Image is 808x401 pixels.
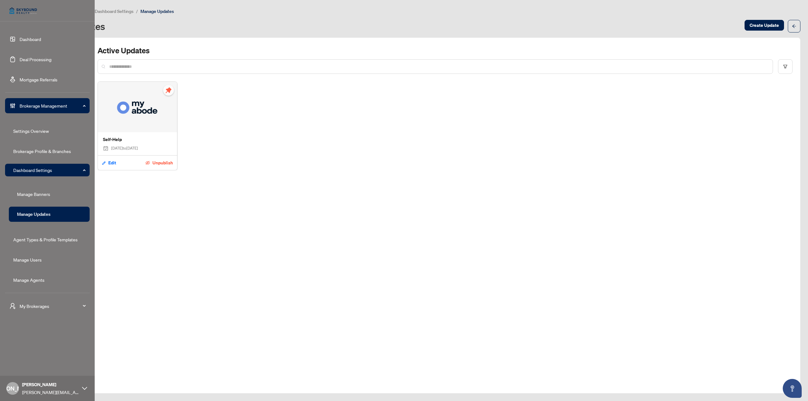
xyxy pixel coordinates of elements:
span: filter [783,64,787,69]
button: filter [778,59,793,74]
button: Edit [102,157,116,168]
a: Manage Banners [17,191,50,197]
span: Manage Updates [140,9,174,14]
a: Dashboard [20,36,41,42]
img: Self-Help [98,82,177,132]
button: Create Update [745,20,784,31]
span: Self-Help [103,136,172,143]
span: Create Update [750,20,779,30]
span: user-switch [9,303,16,309]
span: My Brokerages [20,303,85,310]
span: Edit [108,158,116,168]
button: Open asap [783,379,802,398]
a: Brokerage Profile & Branches [13,148,71,154]
img: logo [5,3,41,18]
span: pushpin [163,85,174,96]
li: / [136,8,138,15]
a: Agent Types & Profile Templates [13,237,78,242]
span: [PERSON_NAME] [22,381,79,388]
span: Dashboard Settings [95,9,134,14]
span: Brokerage Management [20,102,85,109]
a: Manage Agents [13,277,45,283]
button: Unpublish [145,157,173,168]
a: Settings Overview [13,128,49,134]
span: [PERSON_NAME][EMAIL_ADDRESS][DOMAIN_NAME] [22,389,79,396]
a: Deal Processing [20,56,51,62]
span: eye-invisible [146,161,150,165]
a: Manage Users [13,257,42,262]
a: Mortgage Referrals [20,77,57,82]
span: [DATE] to [DATE] [111,145,138,151]
a: Manage Updates [17,211,50,217]
span: arrow-left [792,24,796,28]
a: Dashboard Settings [13,167,52,173]
h2: Active Updates [98,45,793,56]
span: Unpublish [152,158,173,168]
